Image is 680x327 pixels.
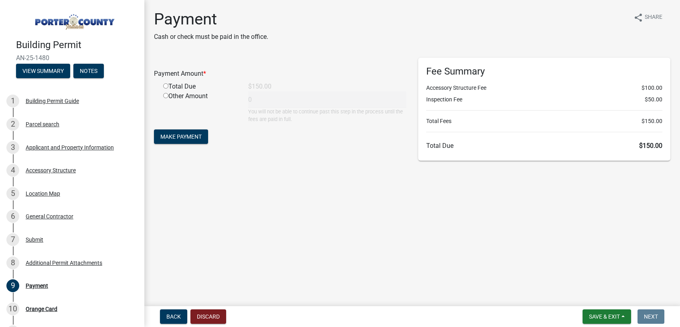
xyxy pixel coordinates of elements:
div: 4 [6,164,19,177]
div: Building Permit Guide [26,98,79,104]
button: Back [160,309,187,324]
span: Make Payment [160,133,202,140]
button: Next [637,309,664,324]
wm-modal-confirm: Summary [16,68,70,75]
img: Porter County, Indiana [16,8,132,31]
div: Payment Amount [148,69,412,79]
div: Other Amount [157,91,242,123]
li: Total Fees [426,117,662,125]
div: Total Due [157,82,242,91]
span: Share [645,13,662,22]
h6: Total Due [426,142,662,149]
div: Location Map [26,191,60,196]
div: Accessory Structure [26,168,76,173]
div: 10 [6,303,19,315]
div: Orange Card [26,306,57,312]
div: 3 [6,141,19,154]
h4: Building Permit [16,39,138,51]
span: $150.00 [639,142,662,149]
p: Cash or check must be paid in the office. [154,32,268,42]
span: Save & Exit [589,313,620,320]
span: Back [166,313,181,320]
i: share [633,13,643,22]
div: 6 [6,210,19,223]
button: Make Payment [154,129,208,144]
span: $50.00 [645,95,662,104]
li: Inspection Fee [426,95,662,104]
div: 7 [6,233,19,246]
div: Submit [26,237,43,242]
button: Notes [73,64,104,78]
div: Payment [26,283,48,289]
span: AN-25-1480 [16,54,128,62]
button: View Summary [16,64,70,78]
span: Next [644,313,658,320]
span: $150.00 [642,117,662,125]
button: Save & Exit [583,309,631,324]
li: Accessory Structure Fee [426,84,662,92]
h6: Fee Summary [426,66,662,77]
button: Discard [190,309,226,324]
div: 2 [6,118,19,131]
div: General Contractor [26,214,73,219]
div: 9 [6,279,19,292]
span: $100.00 [642,84,662,92]
wm-modal-confirm: Notes [73,68,104,75]
div: Applicant and Property Information [26,145,114,150]
div: 5 [6,187,19,200]
h1: Payment [154,10,268,29]
button: shareShare [627,10,669,25]
div: 8 [6,256,19,269]
div: 1 [6,95,19,107]
div: Additional Permit Attachments [26,260,102,266]
div: Parcel search [26,121,59,127]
